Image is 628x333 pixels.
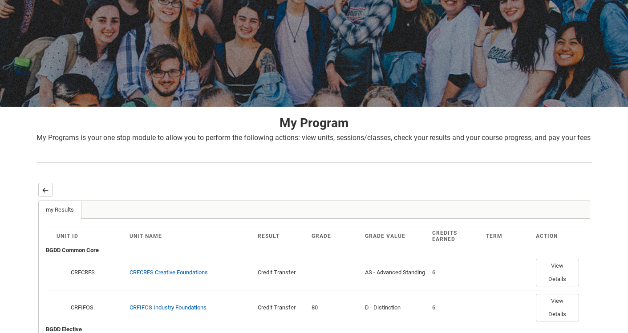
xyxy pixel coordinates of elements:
div: CRFCRFS Creative Foundations [130,268,208,277]
div: Action [536,233,572,239]
div: Result [258,233,304,239]
b: BGDD Common Core [46,247,99,253]
div: Credit Transfer [258,303,304,312]
div: Term [486,233,529,239]
div: 6 [432,268,479,277]
button: View Details [536,259,579,286]
img: REDU_GREY_LINE [36,157,592,167]
div: CRFCRFS [69,268,122,277]
div: AS - Advanced Standing [365,268,425,277]
button: View Details [536,294,579,321]
strong: My Program [280,116,348,130]
div: 80 [312,303,358,312]
b: BGDD Elective [46,326,82,333]
button: Back [38,183,53,197]
div: CRFIFOS Industry Foundations [130,303,207,312]
div: Unit ID [57,233,123,239]
a: CRFCRFS Creative Foundations [130,269,208,276]
div: D - Distinction [365,303,425,312]
div: CRFIFOS [69,303,122,312]
div: 6 [432,303,479,312]
div: Grade Value [365,233,425,239]
span: My Programs is your one stop module to allow you to perform the following actions: view units, se... [36,133,591,142]
a: CRFIFOS Industry Foundations [130,304,207,311]
div: Credit Transfer [258,268,304,277]
div: Grade [312,233,358,239]
div: Credits Earned [432,230,479,242]
a: my Results [39,201,81,219]
div: Unit Name [130,233,251,239]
